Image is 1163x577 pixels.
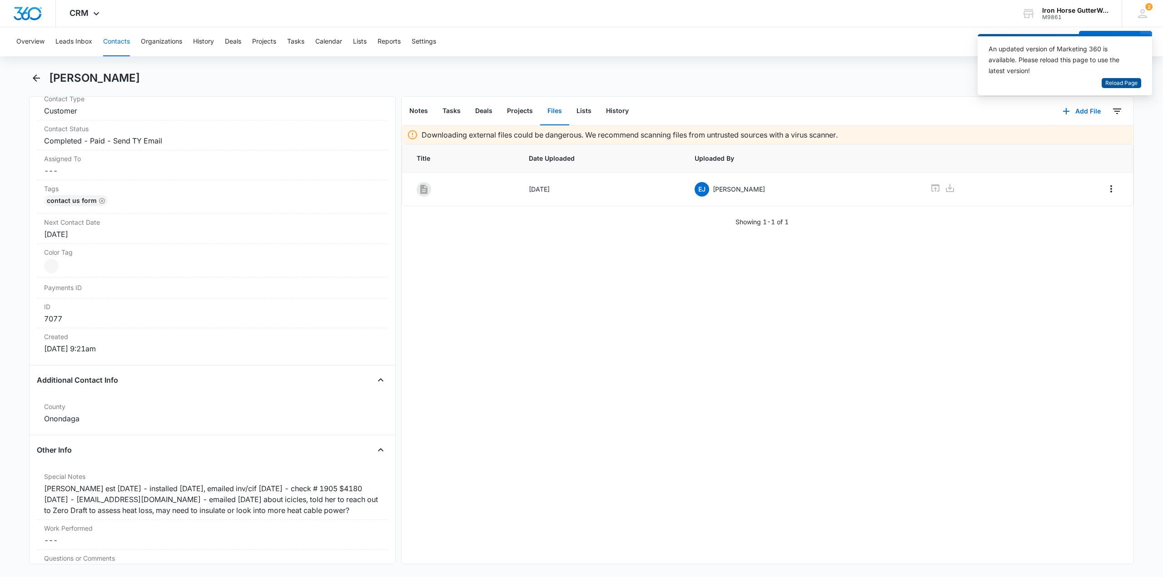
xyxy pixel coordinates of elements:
button: Projects [252,27,276,56]
button: Settings [412,27,436,56]
dd: --- [44,535,381,546]
dt: Payments ID [44,283,128,292]
label: Contact Type [44,94,381,104]
h4: Other Info [37,444,72,455]
div: [DATE] [44,229,381,240]
button: Lists [353,27,367,56]
div: An updated version of Marketing 360 is available. Please reload this page to use the latest version! [989,44,1130,76]
button: Remove [99,197,105,204]
span: EJ [695,182,709,197]
div: Next Contact Date[DATE] [37,214,388,244]
div: Color Tag [37,244,388,277]
button: Filters [1110,104,1124,118]
dd: Customer [44,105,381,116]
button: History [599,97,636,125]
div: Onondaga [44,413,381,424]
span: Uploaded By [695,153,908,163]
button: History [193,27,214,56]
div: Contact StatusCompleted - Paid - Send TY Email [37,120,388,150]
dd: [DATE] 9:21am [44,343,381,354]
dd: --- [44,165,381,176]
span: Date Uploaded [529,153,673,163]
div: TagsContact Us FormRemove [37,180,388,214]
button: Deals [225,27,241,56]
label: County [44,402,381,411]
div: account id [1042,14,1108,20]
div: CountyOnondaga [37,398,388,428]
div: Contact Us Form [44,195,108,206]
button: Projects [500,97,540,125]
label: Color Tag [44,247,381,257]
div: Work Performed--- [37,520,388,550]
label: Work Performed [44,523,381,533]
button: Add Contact [1079,31,1140,53]
div: account name [1042,7,1108,14]
div: Special Notes[PERSON_NAME] est [DATE] - installed [DATE], emailed inv/cif [DATE] - check # 1905 $... [37,468,388,520]
button: Lists [569,97,599,125]
dt: ID [44,302,381,311]
p: Downloading external files could be dangerous. We recommend scanning files from untrusted sources... [422,129,838,140]
label: Contact Status [44,124,381,133]
dt: Created [44,332,381,341]
h1: [PERSON_NAME] [49,71,140,85]
span: 2 [1145,3,1153,10]
label: Tags [44,184,381,193]
button: Calendar [315,27,342,56]
p: Showing 1-1 of 1 [736,217,789,227]
div: ID7077 [37,298,388,328]
button: Organizations [141,27,182,56]
button: Close [373,443,388,457]
button: Tasks [287,27,304,56]
button: Back [29,71,44,85]
button: Overview [16,27,45,56]
div: Assigned To--- [37,150,388,180]
div: notifications count [1145,3,1153,10]
label: Questions or Comments [44,553,381,563]
p: [PERSON_NAME] [713,184,765,194]
label: Next Contact Date [44,217,381,227]
div: [PERSON_NAME] est [DATE] - installed [DATE], emailed inv/cif [DATE] - check # 1905 $4180 [DATE] -... [44,483,381,516]
button: Close [373,373,388,387]
button: Contacts [103,27,130,56]
div: Payments ID [37,277,388,298]
dd: 7077 [44,313,381,324]
td: [DATE] [518,173,684,206]
button: Tasks [435,97,468,125]
span: Title [417,153,507,163]
button: Add File [1054,100,1110,122]
button: Overflow Menu [1104,182,1118,196]
span: CRM [70,8,89,18]
div: Contact TypeCustomer [37,90,388,120]
label: Assigned To [44,154,381,163]
button: Reload Page [1102,78,1141,89]
button: Reports [378,27,401,56]
dd: Completed - Paid - Send TY Email [44,135,381,146]
h4: Additional Contact Info [37,375,118,385]
button: Deals [468,97,500,125]
button: Leads Inbox [55,27,92,56]
button: Files [540,97,569,125]
span: Reload Page [1105,79,1138,88]
div: Created[DATE] 9:21am [37,328,388,358]
label: Special Notes [44,472,381,481]
button: Notes [402,97,435,125]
